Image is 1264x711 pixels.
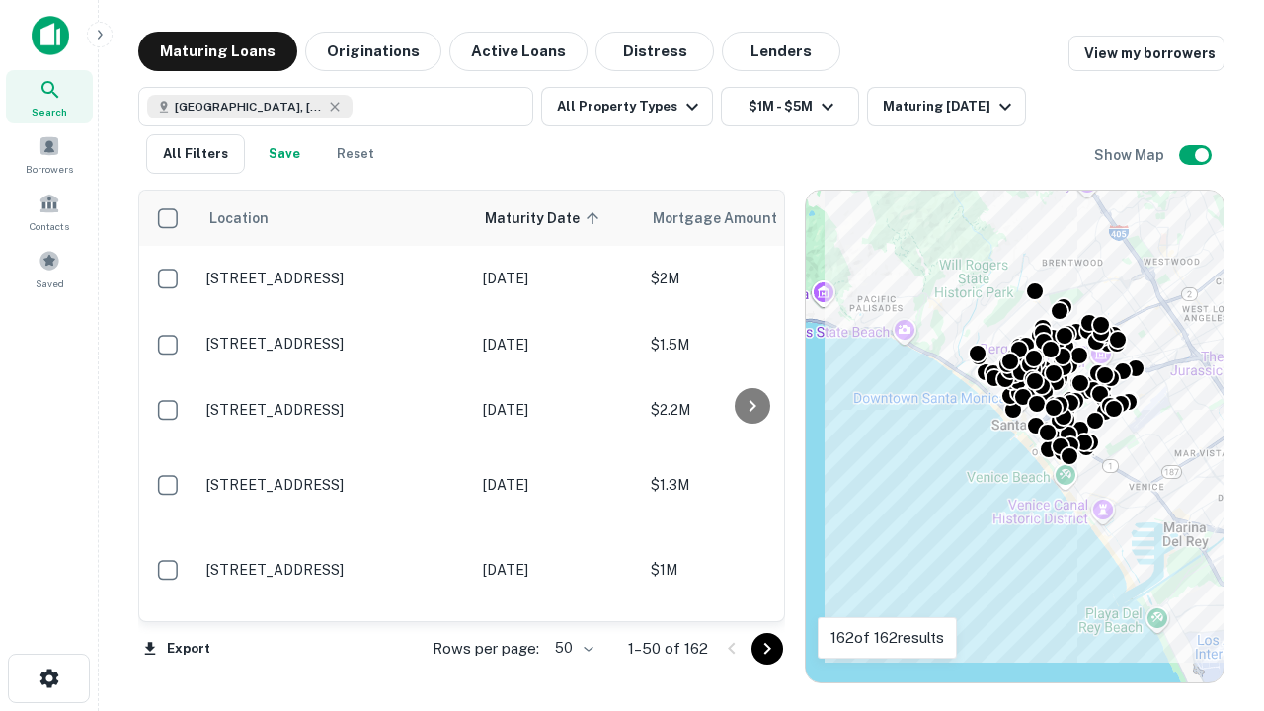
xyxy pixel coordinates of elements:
p: 162 of 162 results [830,626,944,650]
button: Originations [305,32,441,71]
button: All Property Types [541,87,713,126]
a: View my borrowers [1068,36,1224,71]
p: [STREET_ADDRESS] [206,476,463,494]
img: capitalize-icon.png [32,16,69,55]
button: All Filters [146,134,245,174]
div: Maturing [DATE] [883,95,1017,118]
p: [STREET_ADDRESS] [206,270,463,287]
h6: Show Map [1094,144,1167,166]
span: Contacts [30,218,69,234]
a: Contacts [6,185,93,238]
button: Go to next page [751,633,783,665]
span: Saved [36,276,64,291]
a: Search [6,70,93,123]
button: Lenders [722,32,840,71]
button: Reset [324,134,387,174]
a: Borrowers [6,127,93,181]
button: Active Loans [449,32,588,71]
span: Maturity Date [485,206,605,230]
a: Saved [6,242,93,295]
p: [DATE] [483,268,631,289]
p: $1M [651,559,848,581]
button: Maturing [DATE] [867,87,1026,126]
div: 50 [547,634,596,663]
p: [STREET_ADDRESS] [206,561,463,579]
p: $1.5M [651,334,848,355]
span: Location [208,206,269,230]
p: [STREET_ADDRESS] [206,401,463,419]
th: Mortgage Amount [641,191,858,246]
button: $1M - $5M [721,87,859,126]
span: Borrowers [26,161,73,177]
p: 1–50 of 162 [628,637,708,661]
th: Location [197,191,473,246]
button: Distress [595,32,714,71]
th: Maturity Date [473,191,641,246]
iframe: Chat Widget [1165,553,1264,648]
p: $2M [651,268,848,289]
button: Export [138,634,215,664]
button: Maturing Loans [138,32,297,71]
div: 0 0 [806,191,1224,682]
button: Save your search to get updates of matches that match your search criteria. [253,134,316,174]
span: [GEOGRAPHIC_DATA], [GEOGRAPHIC_DATA], [GEOGRAPHIC_DATA] [175,98,323,116]
p: [DATE] [483,334,631,355]
p: [DATE] [483,399,631,421]
p: [DATE] [483,559,631,581]
p: Rows per page: [433,637,539,661]
p: [STREET_ADDRESS] [206,335,463,353]
p: [DATE] [483,474,631,496]
span: Mortgage Amount [653,206,803,230]
button: [GEOGRAPHIC_DATA], [GEOGRAPHIC_DATA], [GEOGRAPHIC_DATA] [138,87,533,126]
p: $1.3M [651,474,848,496]
span: Search [32,104,67,119]
p: $2.2M [651,399,848,421]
